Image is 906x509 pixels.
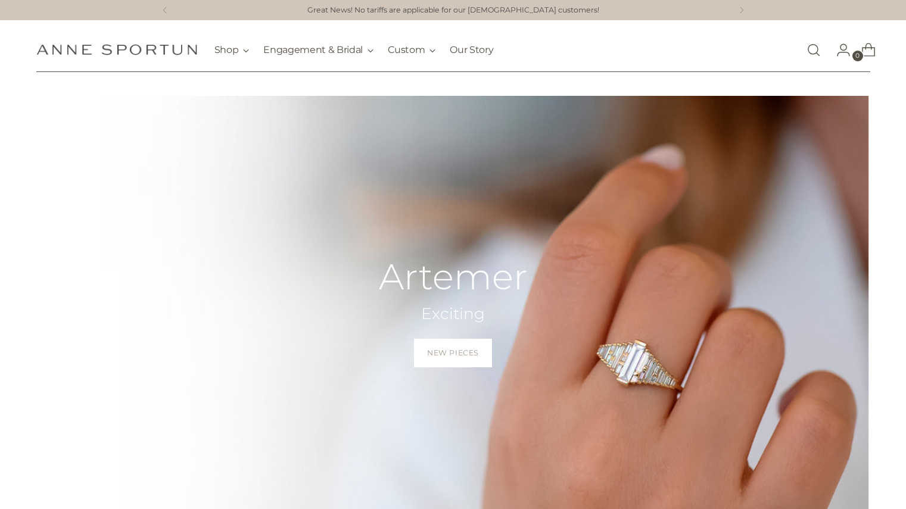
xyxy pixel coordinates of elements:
h2: Artemer [379,257,528,296]
a: Our Story [450,37,493,63]
h2: Exciting [379,304,528,324]
a: New Pieces [414,339,492,367]
button: Engagement & Bridal [263,37,373,63]
span: 0 [852,51,863,61]
a: Great News! No tariffs are applicable for our [DEMOGRAPHIC_DATA] customers! [307,5,599,16]
span: New Pieces [427,348,479,358]
a: Anne Sportun Fine Jewellery [36,44,197,55]
a: Open search modal [802,38,826,62]
a: Go to the account page [827,38,851,62]
a: Open cart modal [852,38,876,62]
button: Custom [388,37,435,63]
button: Shop [214,37,250,63]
